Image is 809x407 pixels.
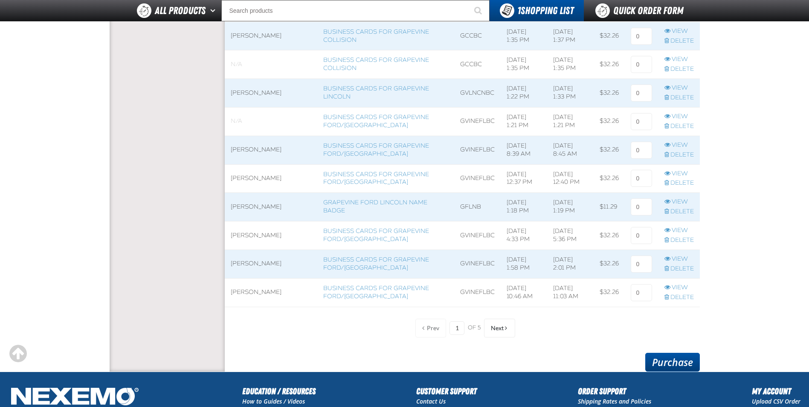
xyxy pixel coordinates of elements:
[664,179,694,187] a: Delete row action
[416,385,477,398] h2: Customer Support
[645,353,700,372] a: Purchase
[664,284,694,292] a: View row action
[501,250,547,278] td: [DATE] 1:58 PM
[594,108,625,136] td: $32.26
[594,136,625,164] td: $32.26
[501,221,547,250] td: [DATE] 4:33 PM
[547,164,594,193] td: [DATE] 12:40 PM
[664,141,694,149] a: View row action
[664,198,694,206] a: View row action
[501,136,547,164] td: [DATE] 8:39 AM
[454,164,501,193] td: GVINEFLBC
[631,170,652,187] input: 0
[9,344,27,363] div: Scroll to the top
[454,136,501,164] td: GVINEFLBC
[664,227,694,235] a: View row action
[225,278,318,307] td: [PERSON_NAME]
[501,22,547,50] td: [DATE] 1:35 PM
[664,84,694,92] a: View row action
[664,94,694,102] a: Delete row action
[594,79,625,108] td: $32.26
[225,22,318,50] td: [PERSON_NAME]
[594,278,625,307] td: $32.26
[454,278,501,307] td: GVINEFLBC
[454,79,501,108] td: GVLNCNBC
[323,256,429,271] a: Business Cards for Grapevine Ford/[GEOGRAPHIC_DATA]
[664,55,694,64] a: View row action
[594,164,625,193] td: $32.26
[547,50,594,79] td: [DATE] 1:35 PM
[664,151,694,159] a: Delete row action
[752,397,800,405] a: Upload CSV Order
[416,397,446,405] a: Contact Us
[578,385,651,398] h2: Order Support
[225,79,318,108] td: [PERSON_NAME]
[155,3,206,18] span: All Products
[631,227,652,244] input: 0
[225,136,318,164] td: [PERSON_NAME]
[454,22,501,50] td: GCCBC
[501,193,547,221] td: [DATE] 1:18 PM
[323,171,429,186] a: Business Cards for Grapevine Ford/[GEOGRAPHIC_DATA]
[242,385,316,398] h2: Education / Resources
[323,227,429,243] a: Business Cards for Grapevine Ford/[GEOGRAPHIC_DATA]
[454,221,501,250] td: GVINEFLBC
[501,50,547,79] td: [DATE] 1:35 PM
[631,142,652,159] input: 0
[501,278,547,307] td: [DATE] 10:46 AM
[631,256,652,273] input: 0
[449,321,464,335] input: Current page number
[454,108,501,136] td: GVINEFLBC
[547,136,594,164] td: [DATE] 8:45 AM
[323,285,429,300] a: Business Cards for Grapevine Ford/[GEOGRAPHIC_DATA]
[664,265,694,273] a: Delete row action
[517,5,521,17] strong: 1
[631,84,652,102] input: 0
[323,85,429,100] a: Business Cards for Grapevine Lincoln
[594,221,625,250] td: $32.26
[225,221,318,250] td: [PERSON_NAME]
[631,28,652,45] input: 0
[752,385,800,398] h2: My Account
[225,193,318,221] td: [PERSON_NAME]
[517,5,574,17] span: Shopping List
[547,79,594,108] td: [DATE] 1:33 PM
[578,397,651,405] a: Shipping Rates and Policies
[664,294,694,302] a: Delete row action
[664,170,694,178] a: View row action
[323,28,429,44] a: Business Cards for Grapevine Collision
[501,164,547,193] td: [DATE] 12:37 PM
[664,65,694,73] a: Delete row action
[547,250,594,278] td: [DATE] 2:01 PM
[594,193,625,221] td: $11.29
[631,113,652,130] input: 0
[454,250,501,278] td: GVINEFLBC
[664,208,694,216] a: Delete row action
[631,56,652,73] input: 0
[242,397,305,405] a: How to Guides / Videos
[664,37,694,45] a: Delete row action
[547,221,594,250] td: [DATE] 5:36 PM
[225,108,318,136] td: Blank
[664,236,694,244] a: Delete row action
[454,193,501,221] td: GFLNB
[225,164,318,193] td: [PERSON_NAME]
[501,79,547,108] td: [DATE] 1:22 PM
[631,284,652,301] input: 0
[468,324,481,332] span: of 5
[225,250,318,278] td: [PERSON_NAME]
[547,278,594,307] td: [DATE] 11:03 AM
[547,193,594,221] td: [DATE] 1:19 PM
[323,113,429,129] a: Business Cards for Grapevine Ford/[GEOGRAPHIC_DATA]
[631,198,652,215] input: 0
[664,27,694,35] a: View row action
[323,199,427,214] a: Grapevine Ford Lincoln Name Badge
[594,22,625,50] td: $32.26
[454,50,501,79] td: GCCBC
[323,142,429,157] a: Business Cards for Grapevine Ford/[GEOGRAPHIC_DATA]
[547,22,594,50] td: [DATE] 1:37 PM
[547,108,594,136] td: [DATE] 1:21 PM
[664,113,694,121] a: View row action
[501,108,547,136] td: [DATE] 1:21 PM
[484,319,515,337] button: Next Page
